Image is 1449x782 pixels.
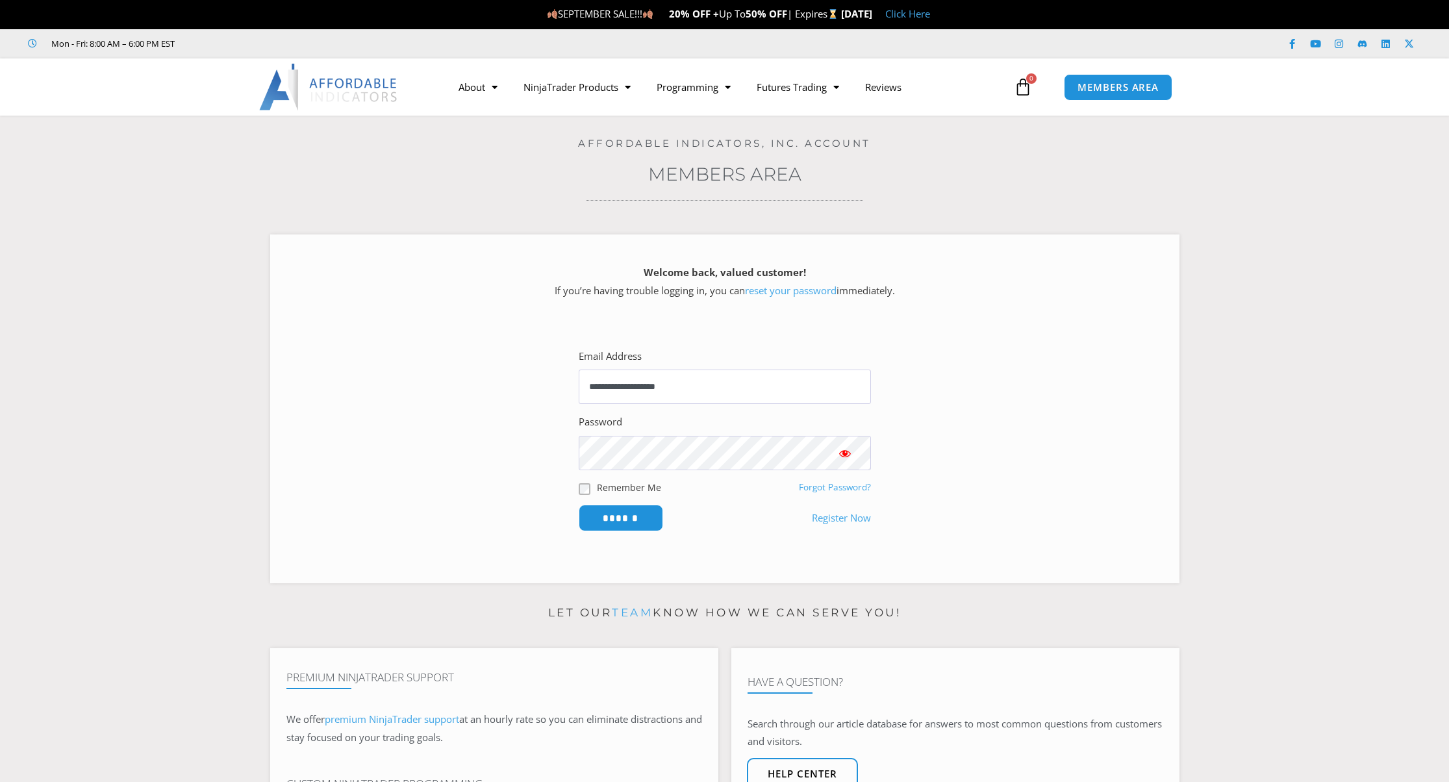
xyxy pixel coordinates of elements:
[852,72,914,102] a: Reviews
[644,72,744,102] a: Programming
[669,7,719,20] strong: 20% OFF +
[510,72,644,102] a: NinjaTrader Products
[286,713,702,744] span: at an hourly rate so you can eliminate distractions and stay focused on your trading goals.
[841,7,872,20] strong: [DATE]
[812,509,871,527] a: Register Now
[193,37,388,50] iframe: Customer reviews powered by Trustpilot
[1077,82,1159,92] span: MEMBERS AREA
[270,603,1179,624] p: Let our know how we can serve you!
[578,137,871,149] a: Affordable Indicators, Inc. Account
[994,68,1052,106] a: 0
[446,72,510,102] a: About
[748,715,1163,751] p: Search through our article database for answers to most common questions from customers and visit...
[286,671,702,684] h4: Premium NinjaTrader Support
[746,7,787,20] strong: 50% OFF
[744,72,852,102] a: Futures Trading
[259,64,399,110] img: LogoAI | Affordable Indicators – NinjaTrader
[819,436,871,470] button: Show password
[597,481,661,494] label: Remember Me
[446,72,1011,102] nav: Menu
[579,413,622,431] label: Password
[1026,73,1037,84] span: 0
[648,163,801,185] a: Members Area
[799,481,871,493] a: Forgot Password?
[748,675,1163,688] h4: Have A Question?
[286,713,325,725] span: We offer
[325,713,459,725] a: premium NinjaTrader support
[1064,74,1172,101] a: MEMBERS AREA
[745,284,837,297] a: reset your password
[612,606,653,619] a: team
[644,266,806,279] strong: Welcome back, valued customer!
[828,9,838,19] img: ⌛
[579,347,642,366] label: Email Address
[643,9,653,19] img: 🍂
[548,9,557,19] img: 🍂
[885,7,930,20] a: Click Here
[547,7,841,20] span: SEPTEMBER SALE!!! Up To | Expires
[293,264,1157,300] p: If you’re having trouble logging in, you can immediately.
[48,36,175,51] span: Mon - Fri: 8:00 AM – 6:00 PM EST
[768,769,837,779] span: Help center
